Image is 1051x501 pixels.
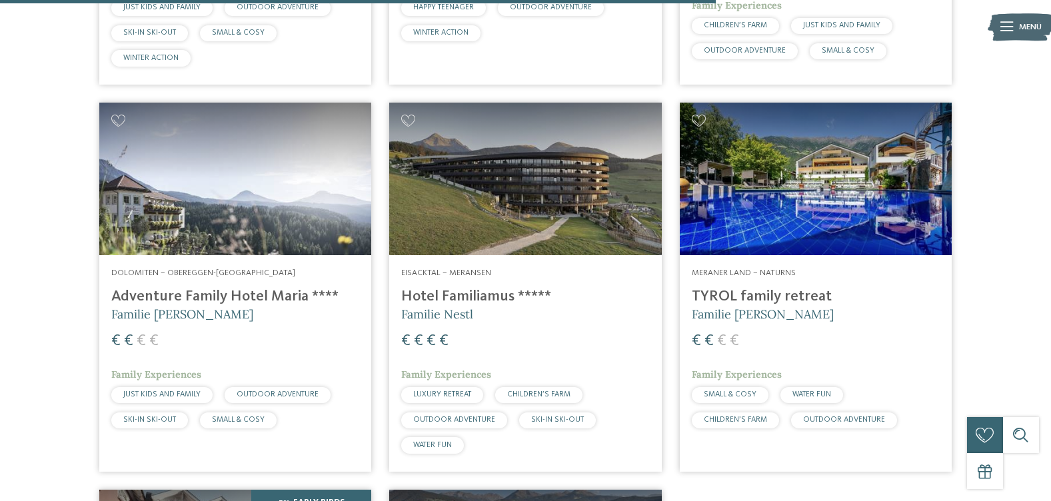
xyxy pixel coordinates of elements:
span: SKI-IN SKI-OUT [123,29,176,37]
span: CHILDREN’S FARM [704,416,767,424]
span: LUXURY RETREAT [413,390,471,398]
h4: Adventure Family Hotel Maria **** [111,288,359,306]
span: Familie Nestl [401,306,473,322]
span: Family Experiences [111,368,201,380]
span: CHILDREN’S FARM [704,21,767,29]
span: JUST KIDS AND FAMILY [123,390,201,398]
span: SMALL & COSY [212,416,265,424]
span: WATER FUN [792,390,831,398]
span: HAPPY TEENAGER [413,3,474,11]
h4: TYROL family retreat [692,288,940,306]
span: WINTER ACTION [123,54,179,62]
span: € [704,333,714,349]
span: € [414,333,423,349]
span: € [427,333,436,349]
span: JUST KIDS AND FAMILY [803,21,880,29]
span: € [692,333,701,349]
span: SKI-IN SKI-OUT [531,416,584,424]
span: € [717,333,726,349]
span: Familie [PERSON_NAME] [111,306,253,322]
span: WINTER ACTION [413,29,469,37]
span: OUTDOOR ADVENTURE [803,416,885,424]
span: WATER FUN [413,441,452,449]
img: Adventure Family Hotel Maria **** [99,103,371,256]
span: CHILDREN’S FARM [507,390,570,398]
span: Family Experiences [692,368,782,380]
img: Familienhotels gesucht? Hier findet ihr die besten! [389,103,661,256]
span: Familie [PERSON_NAME] [692,306,834,322]
span: € [111,333,121,349]
a: Familienhotels gesucht? Hier findet ihr die besten! Dolomiten – Obereggen-[GEOGRAPHIC_DATA] Adven... [99,103,371,472]
span: JUST KIDS AND FAMILY [123,3,201,11]
span: € [401,333,411,349]
span: SMALL & COSY [212,29,265,37]
span: OUTDOOR ADVENTURE [237,390,319,398]
img: Familien Wellness Residence Tyrol **** [680,103,952,256]
span: SMALL & COSY [704,390,756,398]
a: Familienhotels gesucht? Hier findet ihr die besten! Meraner Land – Naturns TYROL family retreat F... [680,103,952,472]
span: € [730,333,739,349]
span: € [149,333,159,349]
span: SMALL & COSY [822,47,874,55]
span: OUTDOOR ADVENTURE [237,3,319,11]
span: € [124,333,133,349]
span: OUTDOOR ADVENTURE [413,416,495,424]
span: € [439,333,449,349]
span: € [137,333,146,349]
span: Meraner Land – Naturns [692,268,796,277]
span: Eisacktal – Meransen [401,268,491,277]
a: Familienhotels gesucht? Hier findet ihr die besten! Eisacktal – Meransen Hotel Familiamus ***** F... [389,103,661,472]
span: Family Experiences [401,368,491,380]
span: SKI-IN SKI-OUT [123,416,176,424]
span: OUTDOOR ADVENTURE [510,3,592,11]
span: OUTDOOR ADVENTURE [704,47,786,55]
span: Dolomiten – Obereggen-[GEOGRAPHIC_DATA] [111,268,295,277]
